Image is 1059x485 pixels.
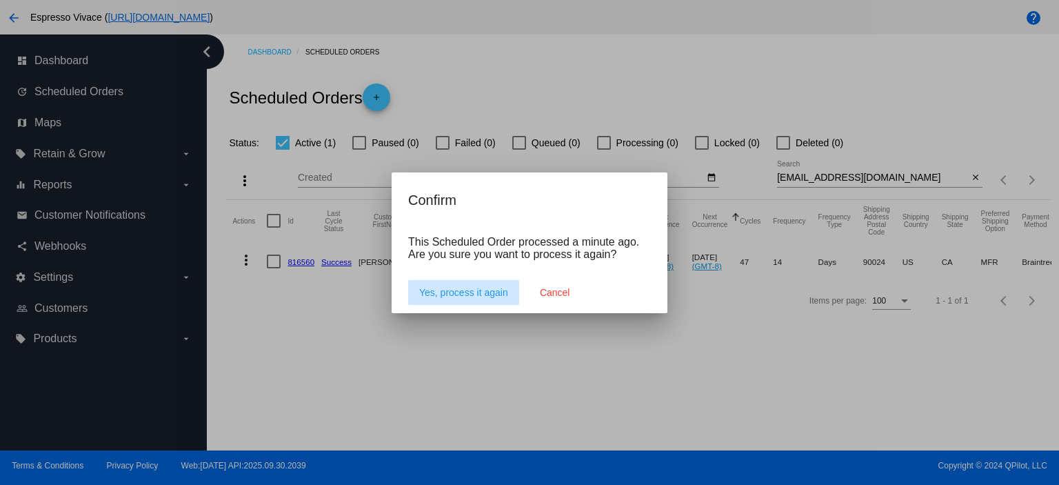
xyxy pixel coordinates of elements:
[408,280,519,305] button: Yes, process it again
[525,280,585,305] button: Close dialog
[419,287,508,298] span: Yes, process it again
[408,189,651,211] h1: Confirm
[408,236,651,261] p: This Scheduled Order processed a minute ago. Are you sure you want to process it again?
[540,287,570,298] span: Cancel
